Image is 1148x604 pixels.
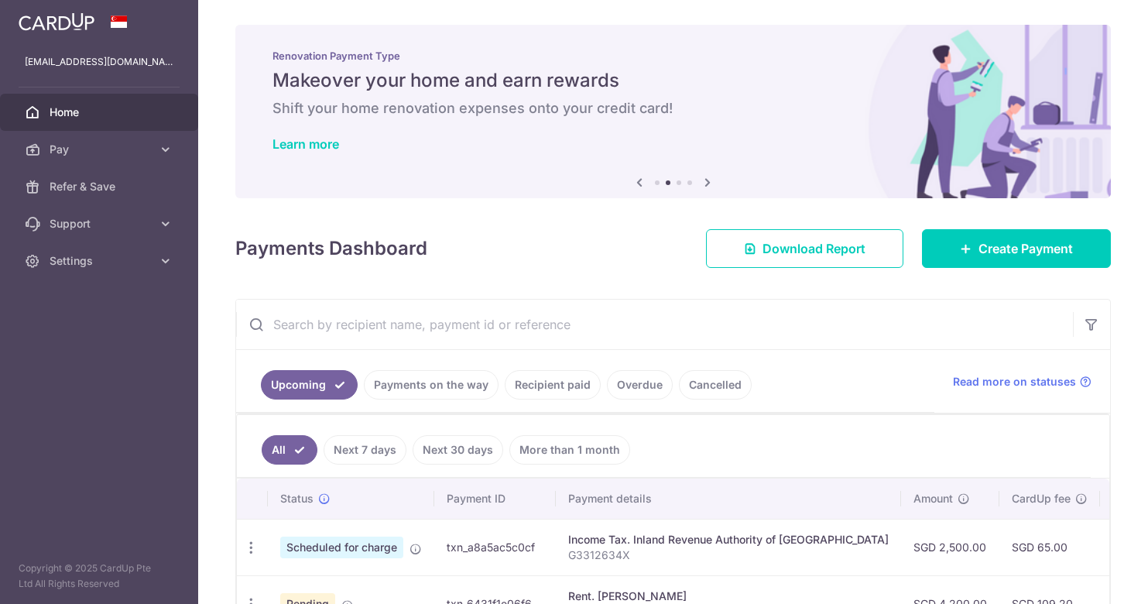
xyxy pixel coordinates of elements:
[280,537,403,558] span: Scheduled for charge
[568,589,889,604] div: Rent. [PERSON_NAME]
[50,179,152,194] span: Refer & Save
[509,435,630,465] a: More than 1 month
[236,300,1073,349] input: Search by recipient name, payment id or reference
[901,519,999,575] td: SGD 2,500.00
[1048,558,1133,596] iframe: Opens a widget where you can find more information
[607,370,673,400] a: Overdue
[262,435,317,465] a: All
[568,532,889,547] div: Income Tax. Inland Revenue Authority of [GEOGRAPHIC_DATA]
[235,25,1111,198] img: Renovation banner
[706,229,903,268] a: Download Report
[679,370,752,400] a: Cancelled
[272,68,1074,93] h5: Makeover your home and earn rewards
[568,547,889,563] p: G3312634X
[364,370,499,400] a: Payments on the way
[978,239,1073,258] span: Create Payment
[25,54,173,70] p: [EMAIL_ADDRESS][DOMAIN_NAME]
[261,370,358,400] a: Upcoming
[913,491,953,506] span: Amount
[272,136,339,152] a: Learn more
[556,479,901,519] th: Payment details
[272,50,1074,62] p: Renovation Payment Type
[953,374,1091,390] a: Read more on statuses
[50,142,152,157] span: Pay
[235,235,427,263] h4: Payments Dashboard
[762,239,865,258] span: Download Report
[50,105,152,120] span: Home
[434,479,556,519] th: Payment ID
[999,519,1100,575] td: SGD 65.00
[19,12,94,31] img: CardUp
[50,216,152,232] span: Support
[50,253,152,269] span: Settings
[505,370,601,400] a: Recipient paid
[272,99,1074,118] h6: Shift your home renovation expenses onto your credit card!
[953,374,1076,390] span: Read more on statuses
[324,435,406,465] a: Next 7 days
[922,229,1111,268] a: Create Payment
[280,491,314,506] span: Status
[413,435,503,465] a: Next 30 days
[1012,491,1071,506] span: CardUp fee
[434,519,556,575] td: txn_a8a5ac5c0cf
